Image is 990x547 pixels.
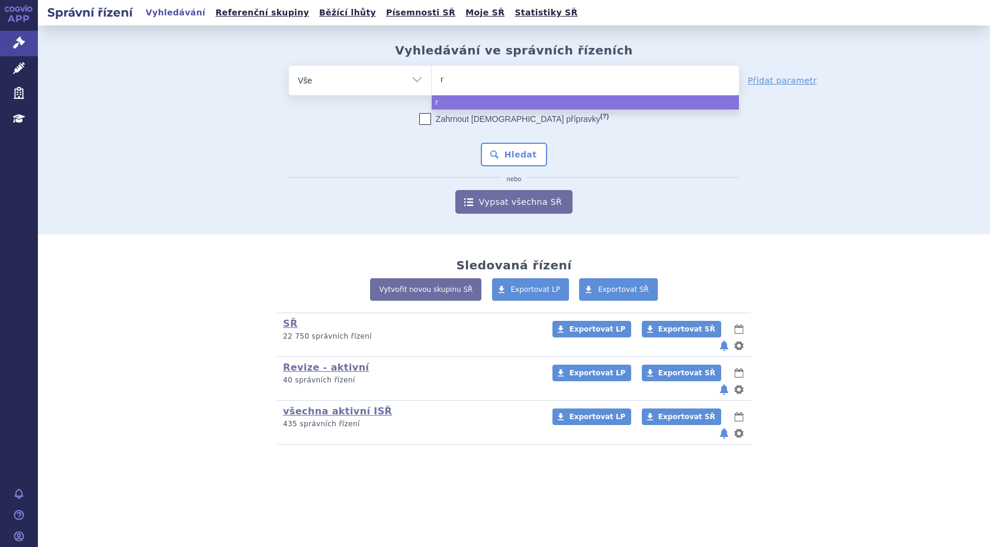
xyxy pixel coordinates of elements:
[455,190,573,214] a: Vypsat všechna SŘ
[501,176,528,183] i: nebo
[283,375,537,385] p: 40 správních řízení
[456,258,571,272] h2: Sledovaná řízení
[569,369,625,377] span: Exportovat LP
[283,332,537,342] p: 22 750 správních řízení
[598,285,649,294] span: Exportovat SŘ
[511,5,581,21] a: Statistiky SŘ
[579,278,658,301] a: Exportovat SŘ
[511,285,561,294] span: Exportovat LP
[552,365,631,381] a: Exportovat LP
[733,382,745,397] button: nastavení
[733,322,745,336] button: lhůty
[658,369,715,377] span: Exportovat SŘ
[316,5,380,21] a: Běžící lhůty
[481,143,548,166] button: Hledat
[432,95,739,110] li: r
[492,278,570,301] a: Exportovat LP
[569,325,625,333] span: Exportovat LP
[552,408,631,425] a: Exportovat LP
[382,5,459,21] a: Písemnosti SŘ
[718,382,730,397] button: notifikace
[642,408,721,425] a: Exportovat SŘ
[733,366,745,380] button: lhůty
[748,75,817,86] a: Přidat parametr
[142,5,209,21] a: Vyhledávání
[600,112,609,120] abbr: (?)
[419,113,609,125] label: Zahrnout [DEMOGRAPHIC_DATA] přípravky
[733,339,745,353] button: nastavení
[658,413,715,421] span: Exportovat SŘ
[212,5,313,21] a: Referenční skupiny
[283,406,392,417] a: všechna aktivní ISŘ
[642,321,721,337] a: Exportovat SŘ
[658,325,715,333] span: Exportovat SŘ
[552,321,631,337] a: Exportovat LP
[718,426,730,440] button: notifikace
[370,278,481,301] a: Vytvořit novou skupinu SŘ
[569,413,625,421] span: Exportovat LP
[642,365,721,381] a: Exportovat SŘ
[395,43,633,57] h2: Vyhledávání ve správních řízeních
[462,5,508,21] a: Moje SŘ
[283,362,369,373] a: Revize - aktivní
[283,318,298,329] a: SŘ
[718,339,730,353] button: notifikace
[283,419,537,429] p: 435 správních řízení
[733,426,745,440] button: nastavení
[733,410,745,424] button: lhůty
[38,4,142,21] h2: Správní řízení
